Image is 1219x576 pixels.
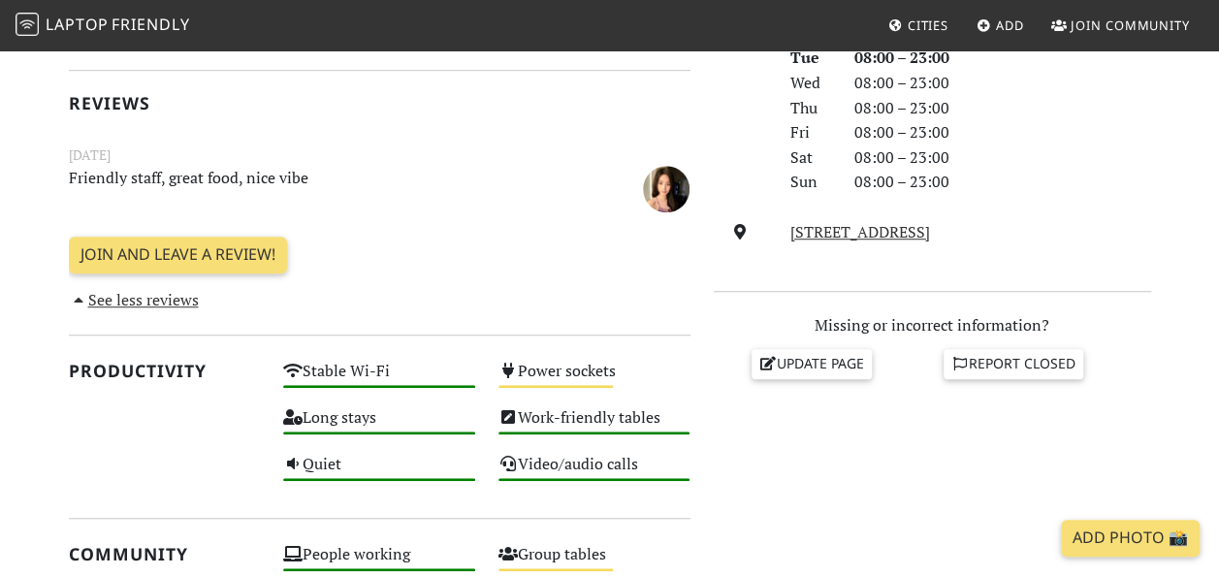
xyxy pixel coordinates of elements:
[779,170,843,195] div: Sun
[779,96,843,121] div: Thu
[843,71,1163,96] div: 08:00 – 23:00
[487,357,702,403] div: Power sockets
[843,120,1163,145] div: 08:00 – 23:00
[487,450,702,496] div: Video/audio calls
[643,176,690,198] span: Eileen Lee
[843,170,1163,195] div: 08:00 – 23:00
[779,46,843,71] div: Tue
[969,8,1032,43] a: Add
[944,349,1083,378] a: Report closed
[272,357,487,403] div: Stable Wi-Fi
[996,16,1024,34] span: Add
[16,9,190,43] a: LaptopFriendly LaptopFriendly
[779,145,843,171] div: Sat
[779,120,843,145] div: Fri
[908,16,948,34] span: Cities
[69,289,199,310] a: See less reviews
[69,93,690,113] h2: Reviews
[112,14,189,35] span: Friendly
[843,145,1163,171] div: 08:00 – 23:00
[752,349,872,378] a: Update page
[69,237,287,273] a: Join and leave a review!
[643,166,690,212] img: 6293-eileen.jpg
[57,144,702,166] small: [DATE]
[1071,16,1190,34] span: Join Community
[1043,8,1198,43] a: Join Community
[843,46,1163,71] div: 08:00 – 23:00
[714,313,1151,338] p: Missing or incorrect information?
[779,71,843,96] div: Wed
[790,221,930,242] a: [STREET_ADDRESS]
[16,13,39,36] img: LaptopFriendly
[69,361,261,381] h2: Productivity
[272,403,487,450] div: Long stays
[272,450,487,496] div: Quiet
[46,14,109,35] span: Laptop
[487,403,702,450] div: Work-friendly tables
[881,8,956,43] a: Cities
[57,166,594,209] p: Friendly staff, great food, nice vibe
[69,544,261,564] h2: Community
[843,96,1163,121] div: 08:00 – 23:00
